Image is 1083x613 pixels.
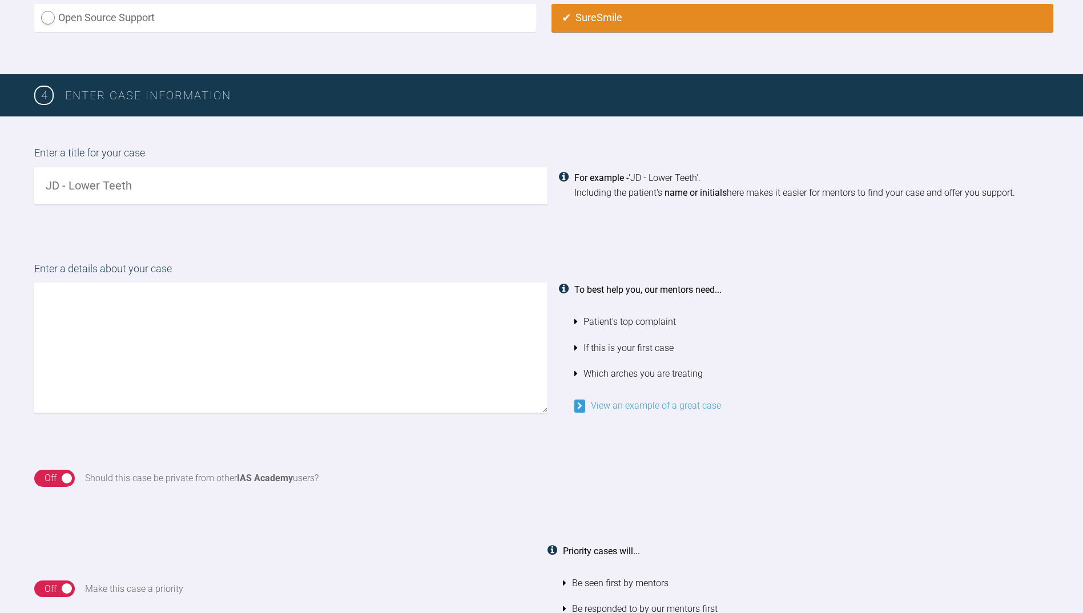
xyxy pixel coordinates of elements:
li: Be seen first by mentors [563,570,1049,596]
div: Off [45,471,57,486]
div: Off [45,582,57,596]
input: JD - Lower Teeth [34,167,547,204]
label: Enter a details about your case [34,261,1049,283]
strong: IAS Academy [237,473,293,483]
label: Open Source Support [34,4,536,32]
h3: Enter case information [65,86,1049,104]
div: 'JD - Lower Teeth'. Including the patient's here makes it easier for mentors to find your case an... [574,171,1049,200]
span: 4 [34,86,54,105]
strong: name or initials [665,187,727,198]
li: If this is your first case [574,335,1049,361]
li: Patient's top complaint [574,309,1049,335]
div: Make this case a priority [85,582,183,596]
label: SureSmile [551,4,1053,32]
a: View an example of a great case [574,400,721,411]
li: Which arches you are treating [574,361,1049,387]
strong: For example - [574,172,629,183]
div: Should this case be private from other users? [85,471,319,486]
strong: To best help you, our mentors need... [574,284,722,295]
label: Enter a title for your case [34,145,1049,167]
strong: Priority cases will... [563,546,640,556]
